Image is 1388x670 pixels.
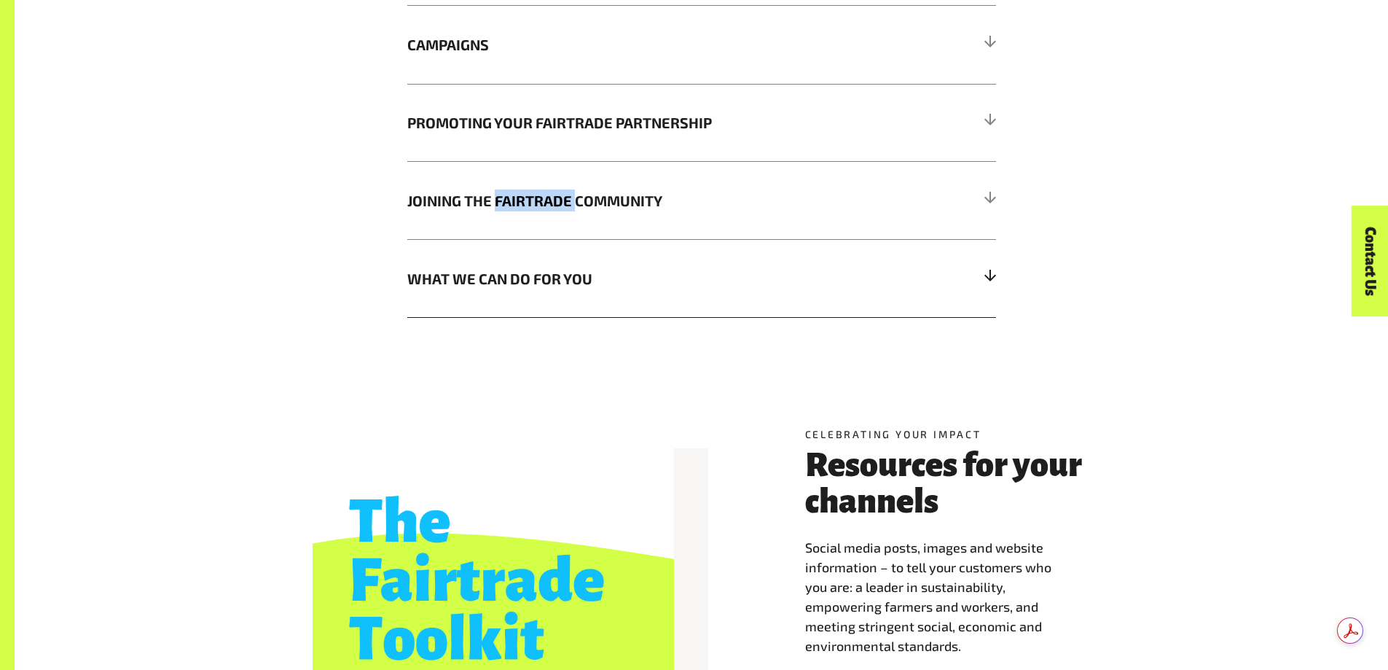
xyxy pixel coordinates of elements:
span: WHAT WE CAN DO FOR YOU [407,268,849,289]
span: JOINING THE FAIRTRADE COMMUNITY [407,190,849,211]
h5: Celebrating your impact [805,426,1091,442]
span: CAMPAIGNS [407,34,849,55]
span: PROMOTING YOUR FAIRTRADE PARTNERSHIP [407,112,849,133]
span: Social media posts, images and website information – to tell your customers who you are: a leader... [805,539,1051,654]
h3: Resources for your channels [805,447,1091,520]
